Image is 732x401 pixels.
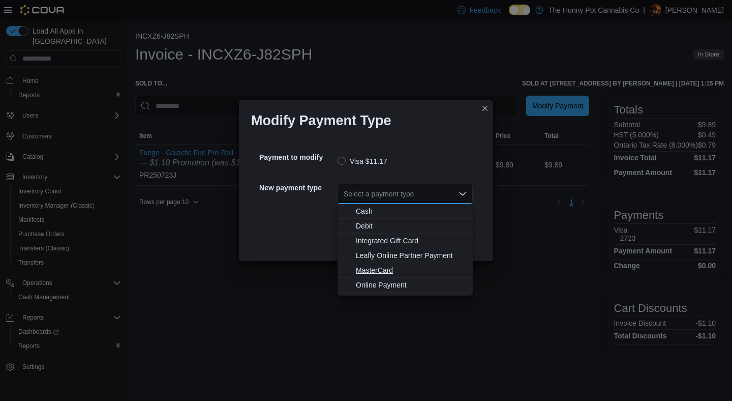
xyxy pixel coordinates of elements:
button: Integrated Gift Card [338,234,473,248]
button: Debit [338,219,473,234]
span: Integrated Gift Card [356,236,467,246]
button: Cash [338,204,473,219]
button: Online Payment [338,278,473,293]
h5: Payment to modify [259,147,335,167]
span: Debit [356,221,467,231]
div: Choose from the following options [338,204,473,293]
label: Visa $11.17 [338,155,387,167]
button: MasterCard [338,263,473,278]
button: Close list of options [459,190,467,198]
button: Closes this modal window [479,102,491,114]
h1: Modify Payment Type [251,112,391,129]
button: Leafly Online Partner Payment [338,248,473,263]
h5: New payment type [259,178,335,198]
span: Cash [356,206,467,216]
span: Leafly Online Partner Payment [356,250,467,261]
span: Online Payment [356,280,467,290]
span: MasterCard [356,265,467,275]
input: Accessible screen reader label [344,188,345,200]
